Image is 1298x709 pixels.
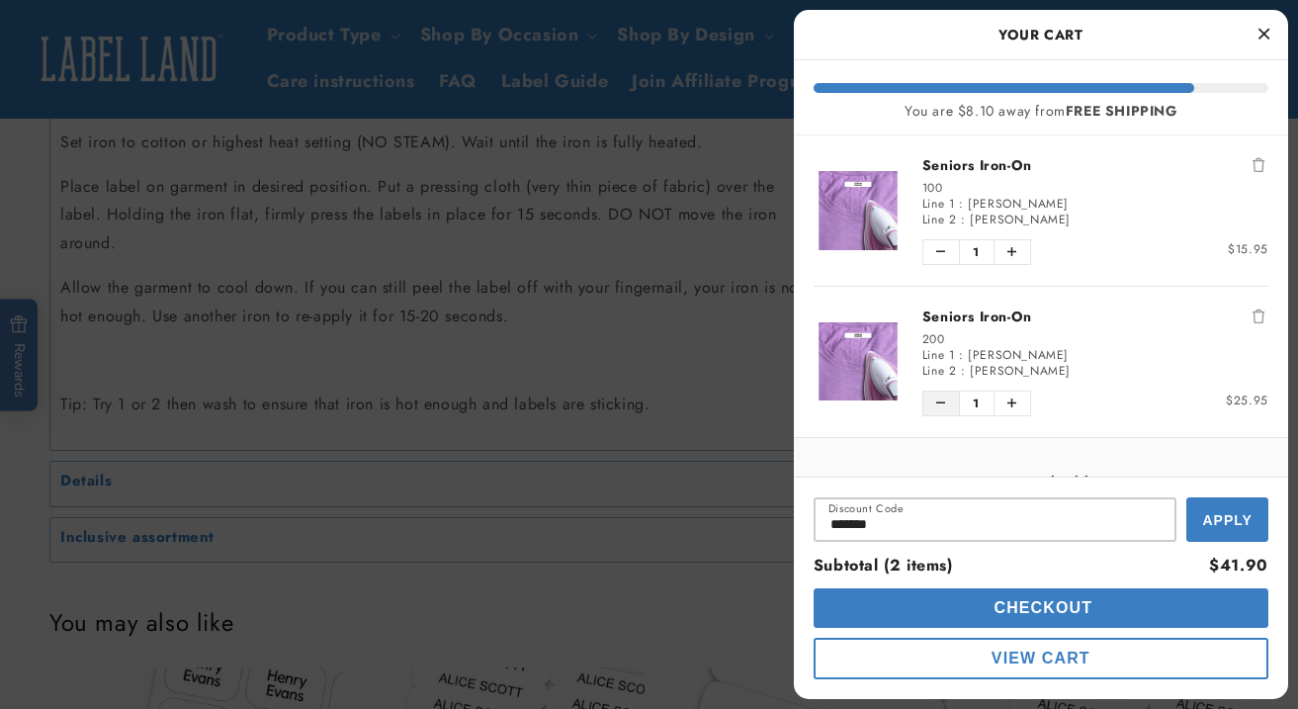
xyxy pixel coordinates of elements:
button: Decrease quantity of Seniors Iron-On [923,392,959,415]
span: [PERSON_NAME] [970,211,1071,228]
img: Nursing Home Iron-On - Label Land [814,322,903,400]
textarea: Type your message here [17,26,259,49]
button: View Cart [814,638,1268,679]
span: $25.95 [1226,392,1268,409]
a: Seniors Iron-On [922,155,1268,175]
input: Input Discount [814,497,1177,542]
div: $41.90 [1209,552,1268,580]
span: Line 1 [922,195,955,213]
div: 100 [922,180,1268,196]
span: 1 [959,240,995,264]
span: [PERSON_NAME] [970,362,1071,380]
button: Apply [1187,497,1268,542]
li: product [814,135,1268,286]
span: : [959,195,964,213]
img: Nursing Home Iron-On - Label Land [814,171,903,249]
button: Remove Seniors Iron-On [1249,307,1268,326]
span: $15.95 [1228,240,1268,258]
div: You are $8.10 away from [814,103,1268,120]
span: Line 1 [922,346,955,364]
span: : [961,211,966,228]
a: Seniors Iron-On [922,307,1268,326]
button: Increase quantity of Seniors Iron-On [995,240,1030,264]
li: product [814,286,1268,437]
span: [PERSON_NAME] [968,346,1069,364]
button: Increase quantity of Seniors Iron-On [995,392,1030,415]
h2: Your Cart [814,20,1268,49]
span: : [961,362,966,380]
h4: You may also like [814,473,1268,490]
div: 200 [922,331,1268,347]
b: FREE SHIPPING [1066,101,1177,121]
button: Checkout [814,588,1268,628]
span: View Cart [992,650,1090,666]
button: Close Cart [1249,20,1278,49]
span: Checkout [990,599,1093,616]
span: Line 2 [922,362,957,380]
span: 1 [959,392,995,415]
button: Close gorgias live chat [326,7,386,66]
span: Apply [1203,512,1253,528]
span: [PERSON_NAME] [968,195,1069,213]
span: : [959,346,964,364]
button: Decrease quantity of Seniors Iron-On [923,240,959,264]
span: Line 2 [922,211,957,228]
button: Remove Seniors Iron-On [1249,155,1268,175]
span: Subtotal (2 items) [814,554,953,576]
